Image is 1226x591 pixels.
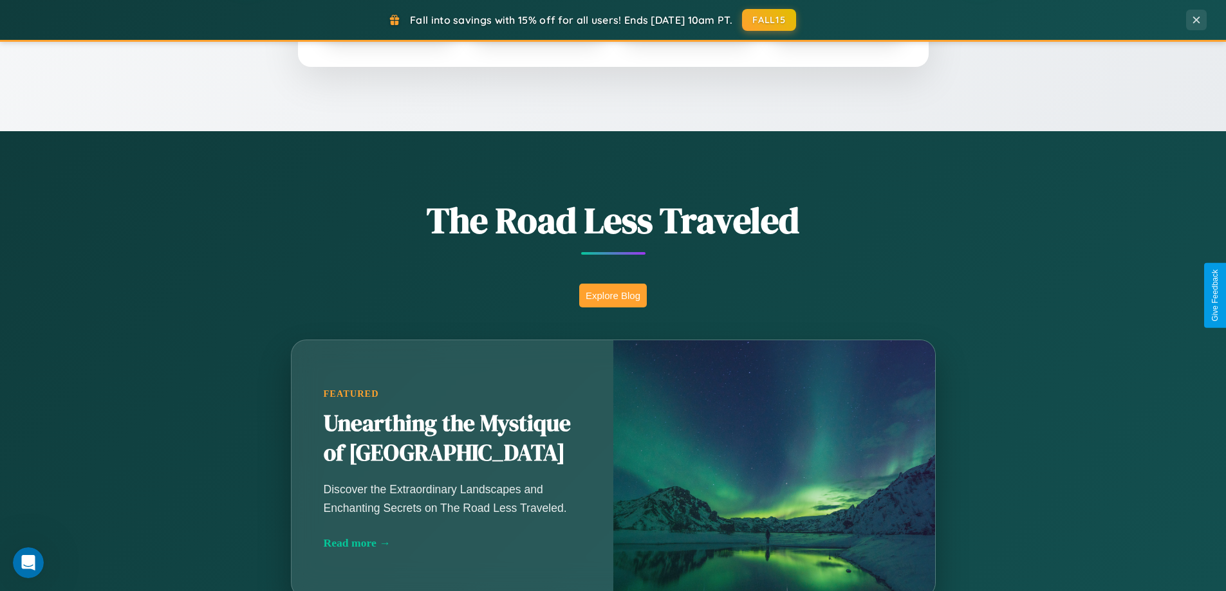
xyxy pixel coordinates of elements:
iframe: Intercom live chat [13,547,44,578]
div: Give Feedback [1211,269,1220,322]
h1: The Road Less Traveled [227,195,999,245]
button: FALL15 [742,9,796,31]
span: Fall into savings with 15% off for all users! Ends [DATE] 10am PT. [410,14,732,26]
div: Featured [324,388,581,399]
p: Discover the Extraordinary Landscapes and Enchanting Secrets on The Road Less Traveled. [324,480,581,516]
button: Explore Blog [579,284,647,307]
h2: Unearthing the Mystique of [GEOGRAPHIC_DATA] [324,409,581,468]
div: Read more → [324,536,581,550]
